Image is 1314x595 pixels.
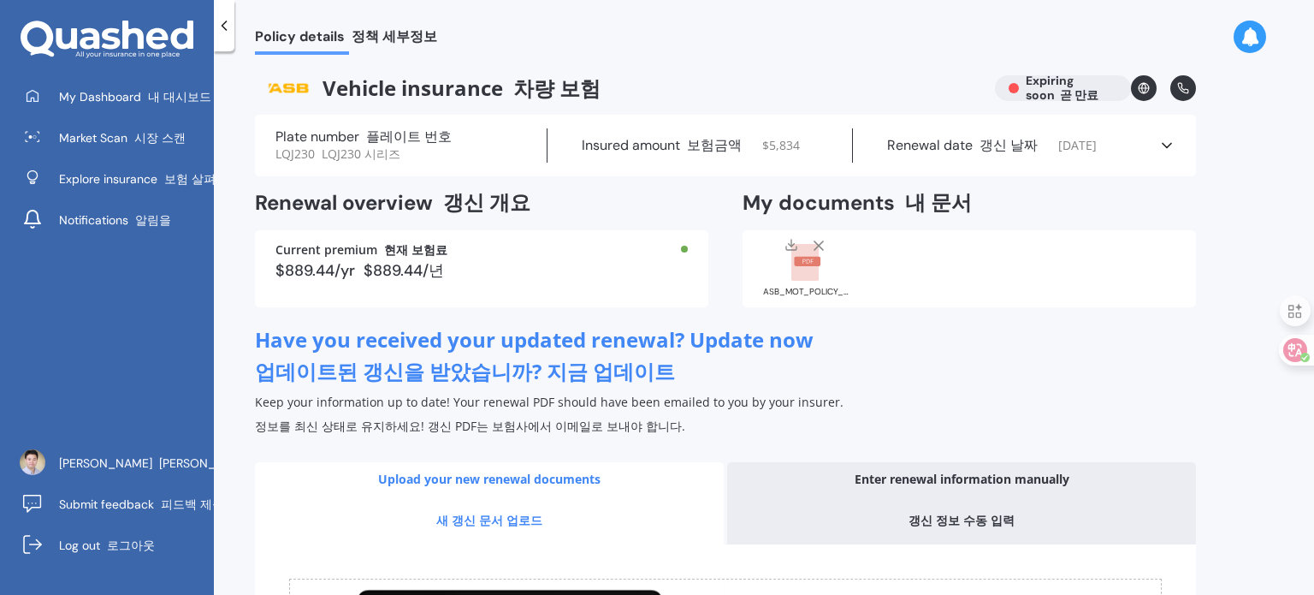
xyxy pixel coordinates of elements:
[13,162,214,196] a: Explore insurance 보험 살펴보기
[436,512,542,528] font: 새 갱신 문서 업로드
[255,75,981,101] span: Vehicle insurance
[366,128,452,146] font: 플레이트 번호
[980,136,1038,154] font: 갱신 날짜
[322,146,400,162] font: LQJ230 시리즈
[255,462,724,544] div: Upload your new renewal documents
[13,487,214,521] a: Submit feedback 피드백 제출
[275,146,400,163] span: LQJ230
[743,190,972,217] h2: My documents
[134,130,186,146] font: 시장 스캔
[59,170,240,187] span: Explore insurance
[59,496,224,513] span: Submit feedback
[352,27,437,45] font: 정책 세부정보
[275,263,688,278] div: $889.44/yr
[255,325,814,385] span: Have you received your updated renewal? Update now
[13,446,214,480] a: [PERSON_NAME] [PERSON_NAME]
[275,128,452,146] label: Plate number
[762,137,800,154] span: $ 5,834
[905,189,972,216] font: 내 문서
[887,137,1038,154] label: Renewal date
[164,171,240,187] font: 보험 살펴보기
[687,136,742,154] font: 보험금액
[443,189,530,216] font: 갱신 개요
[159,455,252,471] font: [PERSON_NAME]
[255,75,323,101] img: ASB.png
[59,88,211,105] span: My Dashboard
[763,288,849,296] div: ASB_MOT_POLICY_SCHEDULE_MOTP6000039697_20240829221944660.pdf
[1058,137,1097,154] span: [DATE]
[20,449,45,475] img: ACg8ocI2HeZKTveQ7PPP5w7_xrY5eT6OdWMt6AUYaeZD8BbODNxj8DhNIw=s96-c
[13,528,214,562] a: Log out 로그아웃
[59,211,171,229] span: Notifications
[148,89,211,104] font: 내 대시보드
[255,418,685,434] font: 정보를 최신 상태로 유지하세요! 갱신 PDF는 보험사에서 이메일로 보내야 합니다.
[13,203,214,237] a: Notifications 알림을
[255,190,708,217] h2: Renewal overview
[582,137,742,154] label: Insured amount
[59,537,155,554] span: Log out
[107,538,155,553] font: 로그아웃
[255,394,843,434] span: Keep your information up to date! Your renewal PDF should have been emailed to you by your insurer.
[909,512,1015,528] font: 갱신 정보 수동 입력
[161,497,224,512] font: 피드백 제출
[255,28,437,51] span: Policy details
[135,212,171,228] font: 알림을
[255,357,675,385] font: 업데이트된 갱신을 받았습니까? 지금 업데이트
[364,260,444,281] font: $889.44/년
[59,129,186,146] span: Market Scan
[727,462,1196,544] div: Enter renewal information manually
[13,80,214,114] a: My Dashboard 내 대시보드
[513,74,601,102] font: 차량 보험
[59,455,252,472] span: [PERSON_NAME]
[384,241,447,258] font: 현재 보험료
[275,244,688,256] div: Current premium
[13,121,214,155] a: Market Scan 시장 스캔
